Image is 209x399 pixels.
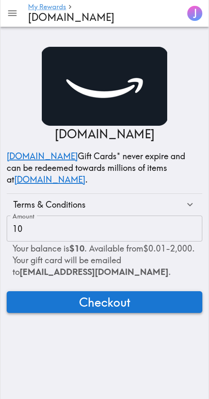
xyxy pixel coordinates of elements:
[184,3,206,24] button: J
[79,294,130,310] span: Checkout
[7,291,202,313] button: Checkout
[42,47,167,126] img: Amazon.com
[69,243,84,254] b: $10
[55,126,155,142] p: [DOMAIN_NAME]
[7,194,202,216] div: Terms & Conditions
[7,151,78,161] a: [DOMAIN_NAME]
[14,174,85,185] a: [DOMAIN_NAME]
[28,11,177,23] h4: [DOMAIN_NAME]
[20,267,168,277] span: [EMAIL_ADDRESS][DOMAIN_NAME]
[7,150,202,186] p: Gift Cards* never expire and can be redeemed towards millions of items at .
[13,199,184,211] div: Terms & Conditions
[13,212,35,221] label: Amount
[13,243,195,277] span: Your balance is . Available from $0.01 - 2,000 . Your gift card will be emailed to .
[28,3,66,11] a: My Rewards
[193,6,197,21] span: J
